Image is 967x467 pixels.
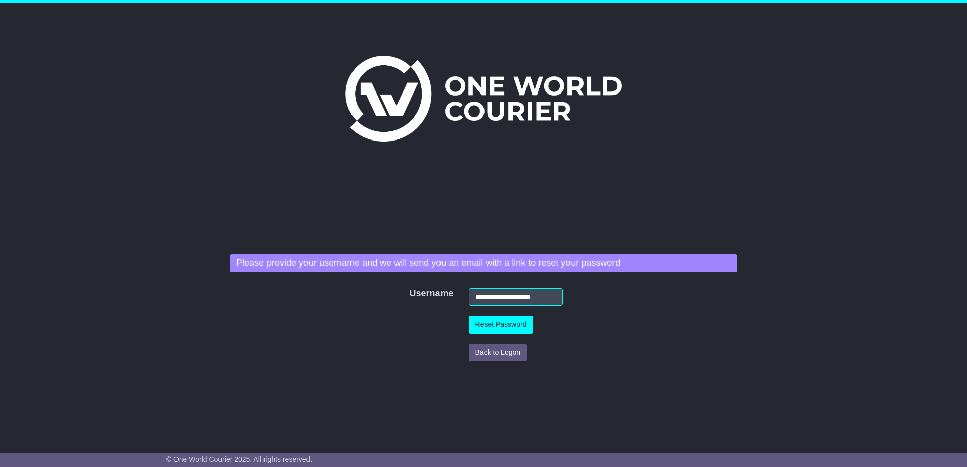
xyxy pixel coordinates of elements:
[166,455,313,463] span: © One World Courier 2025. All rights reserved.
[469,344,528,361] button: Back to Logon
[469,316,534,334] button: Reset Password
[230,254,737,272] div: Please provide your username and we will send you an email with a link to reset your password
[404,288,418,299] label: Username
[345,56,622,142] img: One World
